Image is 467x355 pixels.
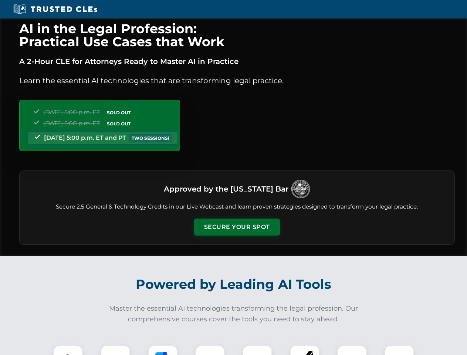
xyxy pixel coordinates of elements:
button: Secure Your Spot [194,219,280,236]
p: A 2-Hour CLE for Attorneys Ready to Master AI in Practice [19,55,455,67]
span: SOLD OUT [104,120,133,128]
p: Secure 2.5 General & Technology Credits in our Live Webcast and learn proven strategies designed ... [28,203,446,211]
img: Trusted CLEs [11,4,99,15]
p: Learn the essential AI technologies that are transforming legal practice. [19,75,455,87]
h1: AI in the Legal Profession: Practical Use Cases that Work [19,22,455,48]
span: [DATE] 5:00 p.m. ET [43,120,100,127]
img: Logo [291,180,310,198]
h2: Powered by Leading AI Tools [29,271,439,297]
h3: Approved by the [US_STATE] Bar [164,182,288,196]
span: SOLD OUT [104,109,133,116]
p: Master the essential AI technologies transforming the legal profession. Our comprehensive courses... [104,303,363,325]
span: [DATE] 5:00 p.m. ET [43,109,100,116]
